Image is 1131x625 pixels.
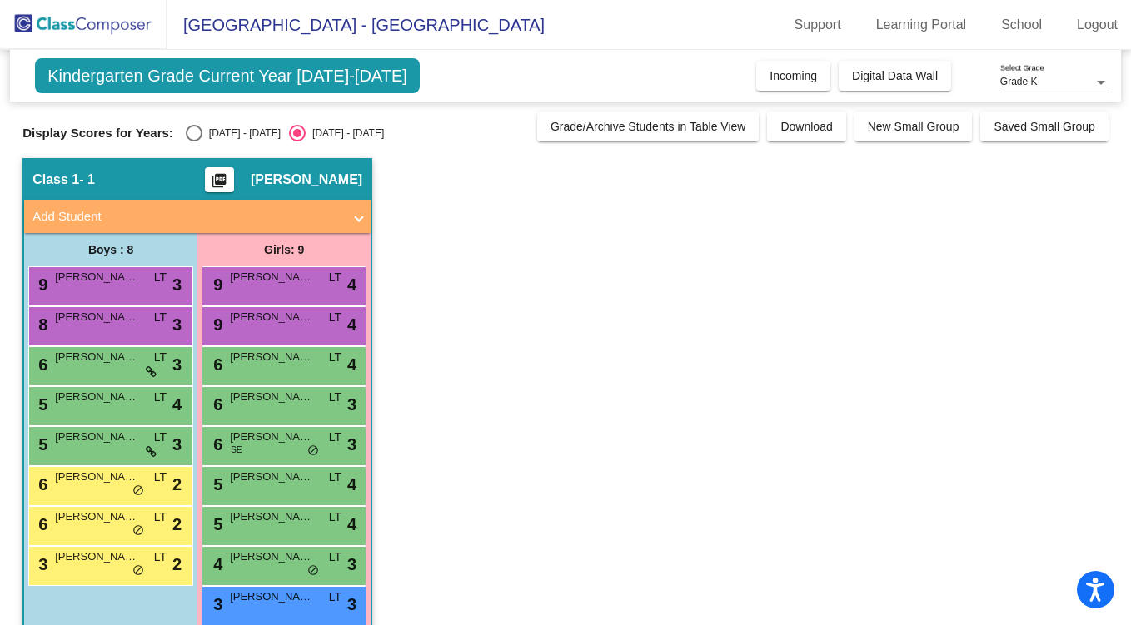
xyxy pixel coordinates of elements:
span: SE [231,444,242,456]
button: Download [767,112,845,141]
span: 6 [209,395,222,414]
span: Kindergarten Grade Current Year [DATE]-[DATE] [35,58,420,93]
span: do_not_disturb_alt [132,524,144,538]
a: Logout [1064,12,1131,38]
span: [PERSON_NAME] [230,429,313,445]
span: [PERSON_NAME] [55,469,138,485]
span: 4 [347,272,356,297]
span: [PERSON_NAME] [55,508,138,525]
span: 5 [34,395,47,414]
span: 4 [209,555,222,573]
span: [PERSON_NAME] [230,508,313,525]
span: Download [780,120,832,133]
span: 3 [34,555,47,573]
span: Grade/Archive Students in Table View [551,120,746,133]
button: Grade/Archive Students in Table View [537,112,760,141]
button: Saved Small Group [980,112,1108,141]
span: LT [329,269,341,286]
span: LT [329,349,341,366]
span: [PERSON_NAME] [251,171,362,188]
span: [PERSON_NAME] [55,548,138,565]
span: [GEOGRAPHIC_DATA] - [GEOGRAPHIC_DATA] [167,12,545,38]
span: LT [154,469,167,486]
mat-expansion-panel-header: Add Student [24,200,371,233]
a: Learning Portal [863,12,980,38]
span: [PERSON_NAME] [230,588,313,605]
span: 3 [172,352,182,377]
span: 9 [209,315,222,334]
span: LT [329,389,341,406]
a: Support [781,12,854,38]
span: LT [329,588,341,606]
span: 2 [172,552,182,577]
span: 9 [34,275,47,294]
span: 3 [347,552,356,577]
div: Girls: 9 [197,233,371,266]
span: 2 [172,472,182,497]
span: do_not_disturb_alt [307,444,319,458]
span: LT [154,508,167,526]
span: do_not_disturb_alt [132,564,144,578]
span: LT [154,349,167,366]
span: 8 [34,315,47,334]
span: Grade K [1000,76,1038,87]
span: [PERSON_NAME] [230,469,313,485]
span: [PERSON_NAME] [55,389,138,405]
span: LT [329,548,341,566]
span: Display Scores for Years: [22,126,173,141]
span: 6 [34,355,47,374]
mat-icon: picture_as_pdf [209,172,229,196]
button: Print Students Details [205,167,234,192]
span: [PERSON_NAME] [PERSON_NAME] [230,349,313,365]
span: 6 [34,515,47,533]
span: [PERSON_NAME] [55,429,138,445]
span: LT [154,429,167,446]
span: 3 [172,312,182,337]
span: - 1 [79,171,95,188]
span: 6 [209,355,222,374]
button: Incoming [756,61,830,91]
span: 3 [209,595,222,613]
span: LT [329,469,341,486]
button: Digital Data Wall [839,61,951,91]
span: LT [329,508,341,526]
span: 3 [347,592,356,617]
span: 4 [347,472,356,497]
span: [PERSON_NAME] [230,548,313,565]
span: 5 [209,515,222,533]
span: 4 [347,352,356,377]
span: [PERSON_NAME] [55,349,138,365]
span: Saved Small Group [994,120,1094,133]
span: LT [154,309,167,326]
span: 6 [209,435,222,454]
span: 4 [172,392,182,417]
div: Boys : 8 [24,233,197,266]
span: 4 [347,312,356,337]
span: Class 1 [32,171,79,188]
span: [PERSON_NAME] [230,269,313,285]
span: do_not_disturb_alt [132,484,144,498]
span: New Small Group [868,120,959,133]
span: 3 [347,392,356,417]
span: [PERSON_NAME] [230,389,313,405]
span: 3 [172,272,182,297]
span: LT [329,309,341,326]
span: 5 [209,475,222,494]
span: do_not_disturb_alt [307,564,319,578]
span: 3 [172,432,182,457]
span: Incoming [770,69,817,82]
span: 2 [172,512,182,537]
span: 5 [34,435,47,454]
span: LT [154,389,167,406]
button: New Small Group [854,112,973,141]
span: LT [154,548,167,566]
mat-panel-title: Add Student [32,207,342,226]
span: 3 [347,432,356,457]
a: School [988,12,1055,38]
span: 9 [209,275,222,294]
span: [PERSON_NAME] [230,309,313,325]
mat-radio-group: Select an option [186,125,384,141]
span: LT [154,269,167,286]
div: [DATE] - [DATE] [306,126,384,141]
span: LT [329,429,341,446]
